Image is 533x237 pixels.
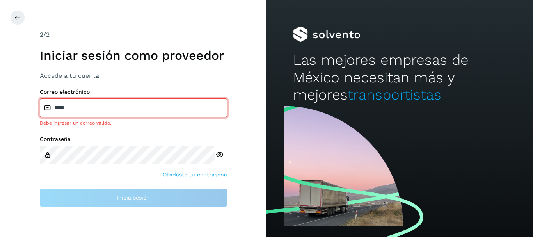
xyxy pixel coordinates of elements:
div: /2 [40,30,227,39]
span: Inicia sesión [117,195,150,200]
span: transportistas [348,86,441,103]
a: Olvidaste tu contraseña [163,171,227,179]
span: 2 [40,31,43,38]
label: Contraseña [40,136,227,143]
div: Debe ingresar un correo válido. [40,119,227,127]
h3: Accede a tu cuenta [40,72,227,79]
label: Correo electrónico [40,89,227,95]
button: Inicia sesión [40,188,227,207]
h2: Las mejores empresas de México necesitan más y mejores [293,52,506,103]
h1: Iniciar sesión como proveedor [40,48,227,63]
